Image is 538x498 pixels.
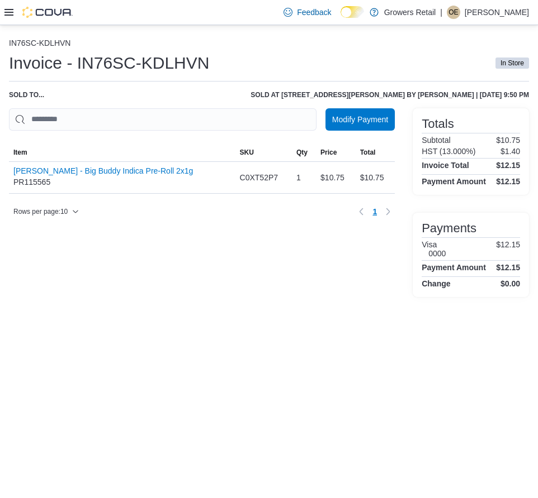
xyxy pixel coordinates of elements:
h4: $12.15 [496,161,520,170]
h3: Payments [422,222,476,235]
div: PR115565 [13,166,193,189]
span: Price [320,148,337,157]
span: Feedback [297,7,331,18]
div: 1 [292,166,316,189]
span: Total [360,148,376,157]
span: Modify Payment [332,114,388,125]
button: SKU [235,143,292,161]
input: Dark Mode [341,6,364,18]
h4: Invoice Total [422,161,469,170]
div: Oshane Eccleston [447,6,460,19]
h4: Change [422,279,450,288]
h6: HST (13.000%) [422,147,475,156]
button: [PERSON_NAME] - Big Buddy Indica Pre-Roll 2x1g [13,166,193,175]
h1: Invoice - IN76SC-KDLHVN [9,52,209,74]
nav: Pagination for table: MemoryTable from EuiInMemoryTable [355,203,395,221]
a: Feedback [279,1,336,23]
h4: Payment Amount [422,177,486,186]
p: Growers Retail [384,6,436,19]
nav: An example of EuiBreadcrumbs [9,39,529,50]
button: Item [9,143,235,161]
button: Page 1 of 1 [368,203,381,221]
h6: Sold at [STREET_ADDRESS][PERSON_NAME] by [PERSON_NAME] | [DATE] 9:50 PM [251,90,529,99]
img: Cova [22,7,73,18]
button: Next page [381,205,395,218]
span: In Store [501,58,524,68]
p: | [440,6,442,19]
span: Item [13,148,27,157]
p: $12.15 [496,240,520,258]
h4: $12.15 [496,263,520,272]
div: $10.75 [316,166,356,189]
h4: $12.15 [496,177,520,186]
span: Qty [296,148,308,157]
span: C0XT52P7 [240,171,278,184]
button: Total [356,143,395,161]
span: OE [449,6,458,19]
button: Previous page [355,205,368,218]
button: IN76SC-KDLHVN [9,39,70,47]
ul: Pagination for table: MemoryTable from EuiInMemoryTable [368,203,381,221]
span: In Store [495,58,529,69]
p: $1.40 [501,147,520,156]
span: Rows per page : 10 [13,207,68,216]
input: This is a search bar. As you type, the results lower in the page will automatically filter. [9,108,317,131]
h3: Totals [422,117,454,131]
button: Price [316,143,356,161]
h6: 0000 [428,249,446,258]
button: Rows per page:10 [9,205,83,218]
p: [PERSON_NAME] [465,6,529,19]
button: Qty [292,143,316,161]
p: $10.75 [496,136,520,145]
span: SKU [240,148,254,157]
h4: $0.00 [501,279,520,288]
h6: Subtotal [422,136,450,145]
div: Sold to ... [9,90,44,99]
button: Modify Payment [325,108,395,131]
h6: Visa [422,240,446,249]
div: $10.75 [356,166,395,189]
h4: Payment Amount [422,263,486,272]
span: 1 [372,206,377,217]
